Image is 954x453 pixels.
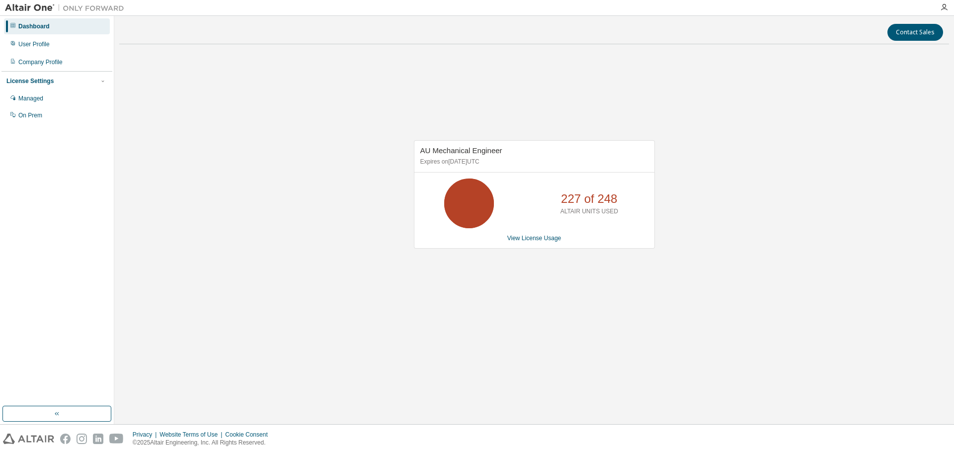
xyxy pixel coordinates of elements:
img: youtube.svg [109,434,124,444]
p: Expires on [DATE] UTC [420,158,646,166]
div: Company Profile [18,58,63,66]
p: © 2025 Altair Engineering, Inc. All Rights Reserved. [133,439,274,447]
div: Website Terms of Use [159,431,225,439]
p: 227 of 248 [561,190,617,207]
button: Contact Sales [887,24,943,41]
img: facebook.svg [60,434,71,444]
div: On Prem [18,111,42,119]
div: Cookie Consent [225,431,273,439]
div: License Settings [6,77,54,85]
div: Privacy [133,431,159,439]
img: altair_logo.svg [3,434,54,444]
a: View License Usage [507,235,561,242]
img: instagram.svg [77,434,87,444]
span: AU Mechanical Engineer [420,146,502,155]
div: Managed [18,94,43,102]
p: ALTAIR UNITS USED [560,207,618,216]
img: Altair One [5,3,129,13]
div: User Profile [18,40,50,48]
img: linkedin.svg [93,434,103,444]
div: Dashboard [18,22,50,30]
